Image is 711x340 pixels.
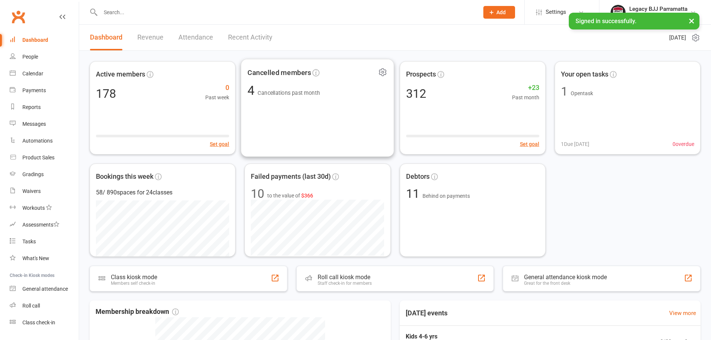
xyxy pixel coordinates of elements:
[10,216,79,233] a: Assessments
[629,6,687,12] div: Legacy BJJ Parramatta
[10,82,79,99] a: Payments
[512,82,539,93] span: +23
[22,188,41,194] div: Waivers
[406,171,430,182] span: Debtors
[422,193,470,199] span: Behind on payments
[571,90,593,96] span: Open task
[685,13,698,29] button: ×
[669,309,696,318] a: View more
[22,71,43,77] div: Calendar
[22,238,36,244] div: Tasks
[10,149,79,166] a: Product Sales
[205,82,229,93] span: 0
[10,297,79,314] a: Roll call
[546,4,566,21] span: Settings
[267,191,313,200] span: to the value of
[96,69,145,80] span: Active members
[22,255,49,261] div: What's New
[406,187,422,201] span: 11
[22,222,59,228] div: Assessments
[247,67,311,78] span: Cancelled members
[10,49,79,65] a: People
[406,69,436,80] span: Prospects
[512,93,539,102] span: Past month
[629,12,687,19] div: Legacy BJJ Parramatta
[205,93,229,102] span: Past week
[137,25,163,50] a: Revenue
[228,25,272,50] a: Recent Activity
[10,99,79,116] a: Reports
[22,87,46,93] div: Payments
[669,33,686,42] span: [DATE]
[9,7,28,26] a: Clubworx
[210,140,229,148] button: Set goal
[96,171,153,182] span: Bookings this week
[251,188,264,200] div: 10
[520,140,539,148] button: Set goal
[576,18,636,25] span: Signed in successfully.
[406,88,426,100] div: 312
[10,32,79,49] a: Dashboard
[561,85,568,97] div: 1
[22,171,44,177] div: Gradings
[22,155,54,160] div: Product Sales
[496,9,506,15] span: Add
[22,54,38,60] div: People
[96,188,229,197] div: 58 / 890 spaces for 24 classes
[178,25,213,50] a: Attendance
[301,193,313,199] span: $366
[96,88,116,100] div: 178
[10,65,79,82] a: Calendar
[400,306,453,320] h3: [DATE] events
[22,121,46,127] div: Messages
[22,303,40,309] div: Roll call
[611,5,626,20] img: thumb_image1742356836.png
[318,281,372,286] div: Staff check-in for members
[22,286,68,292] div: General attendance
[10,281,79,297] a: General attendance kiosk mode
[111,281,157,286] div: Members self check-in
[10,200,79,216] a: Workouts
[10,314,79,331] a: Class kiosk mode
[483,6,515,19] button: Add
[22,205,45,211] div: Workouts
[524,274,607,281] div: General attendance kiosk mode
[673,140,694,148] span: 0 overdue
[10,166,79,183] a: Gradings
[90,25,122,50] a: Dashboard
[22,138,53,144] div: Automations
[524,281,607,286] div: Great for the front desk
[258,90,320,96] span: Cancellations past month
[247,83,258,98] span: 4
[10,250,79,267] a: What's New
[10,132,79,149] a: Automations
[10,116,79,132] a: Messages
[318,274,372,281] div: Roll call kiosk mode
[561,140,589,148] span: 1 Due [DATE]
[251,171,331,182] span: Failed payments (last 30d)
[561,69,608,80] span: Your open tasks
[96,306,179,317] span: Membership breakdown
[98,7,474,18] input: Search...
[22,319,55,325] div: Class check-in
[22,37,48,43] div: Dashboard
[10,183,79,200] a: Waivers
[22,104,41,110] div: Reports
[10,233,79,250] a: Tasks
[111,274,157,281] div: Class kiosk mode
